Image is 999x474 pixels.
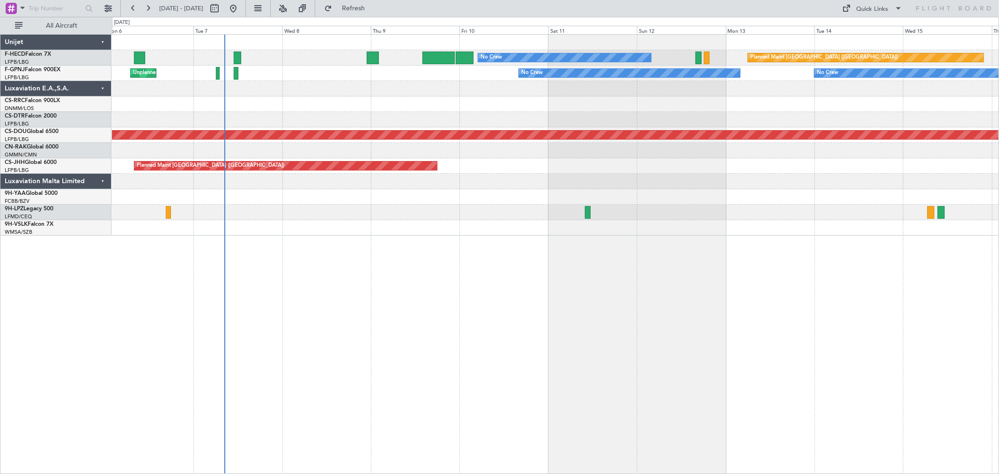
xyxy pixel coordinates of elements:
div: No Crew [817,66,838,80]
span: 9H-LPZ [5,206,23,212]
a: LFPB/LBG [5,120,29,127]
a: WMSA/SZB [5,229,32,236]
input: Trip Number [29,1,82,15]
span: Refresh [334,5,373,12]
a: 9H-YAAGlobal 5000 [5,191,58,196]
a: F-HECDFalcon 7X [5,52,51,57]
div: Mon 13 [726,26,814,34]
button: Refresh [320,1,376,16]
div: [DATE] [114,19,130,27]
div: No Crew [481,51,502,65]
div: Planned Maint [GEOGRAPHIC_DATA] ([GEOGRAPHIC_DATA]) [750,51,898,65]
div: Sat 11 [548,26,637,34]
span: CS-JHH [5,160,25,165]
span: [DATE] - [DATE] [159,4,203,13]
div: Mon 6 [105,26,193,34]
a: LFPB/LBG [5,74,29,81]
div: No Crew [521,66,543,80]
div: Unplanned Maint [GEOGRAPHIC_DATA] ([GEOGRAPHIC_DATA]) [133,66,287,80]
div: Wed 8 [282,26,371,34]
div: Fri 10 [459,26,548,34]
span: CN-RAK [5,144,27,150]
div: Planned Maint [GEOGRAPHIC_DATA] ([GEOGRAPHIC_DATA]) [137,159,284,173]
a: CS-DOUGlobal 6500 [5,129,59,134]
span: CS-RRC [5,98,25,104]
a: CN-RAKGlobal 6000 [5,144,59,150]
span: CS-DOU [5,129,27,134]
a: LFMD/CEQ [5,213,32,220]
a: 9H-VSLKFalcon 7X [5,222,53,227]
a: CS-JHHGlobal 6000 [5,160,57,165]
span: F-HECD [5,52,25,57]
a: LFPB/LBG [5,59,29,66]
div: Wed 15 [903,26,992,34]
a: GMMN/CMN [5,151,37,158]
div: Tue 7 [193,26,282,34]
span: CS-DTR [5,113,25,119]
button: Quick Links [838,1,907,16]
div: Quick Links [857,5,888,14]
a: DNMM/LOS [5,105,34,112]
a: 9H-LPZLegacy 500 [5,206,53,212]
a: CS-DTRFalcon 2000 [5,113,57,119]
span: All Aircraft [24,22,99,29]
div: Sun 12 [637,26,725,34]
div: Tue 14 [814,26,903,34]
button: All Aircraft [10,18,102,33]
span: 9H-YAA [5,191,26,196]
a: LFPB/LBG [5,136,29,143]
a: F-GPNJFalcon 900EX [5,67,60,73]
a: FCBB/BZV [5,198,30,205]
span: 9H-VSLK [5,222,28,227]
a: CS-RRCFalcon 900LX [5,98,60,104]
a: LFPB/LBG [5,167,29,174]
div: Thu 9 [371,26,459,34]
span: F-GPNJ [5,67,25,73]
